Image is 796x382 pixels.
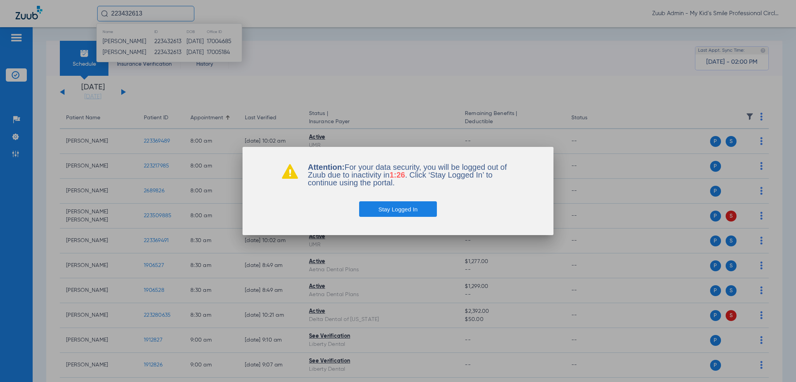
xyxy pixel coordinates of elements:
[757,345,796,382] iframe: Chat Widget
[389,171,405,179] span: 1:26
[281,163,298,179] img: warning
[359,201,437,217] button: Stay Logged In
[308,163,515,187] p: For your data security, you will be logged out of Zuub due to inactivity in . Click ‘Stay Logged ...
[308,163,344,171] b: Attention:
